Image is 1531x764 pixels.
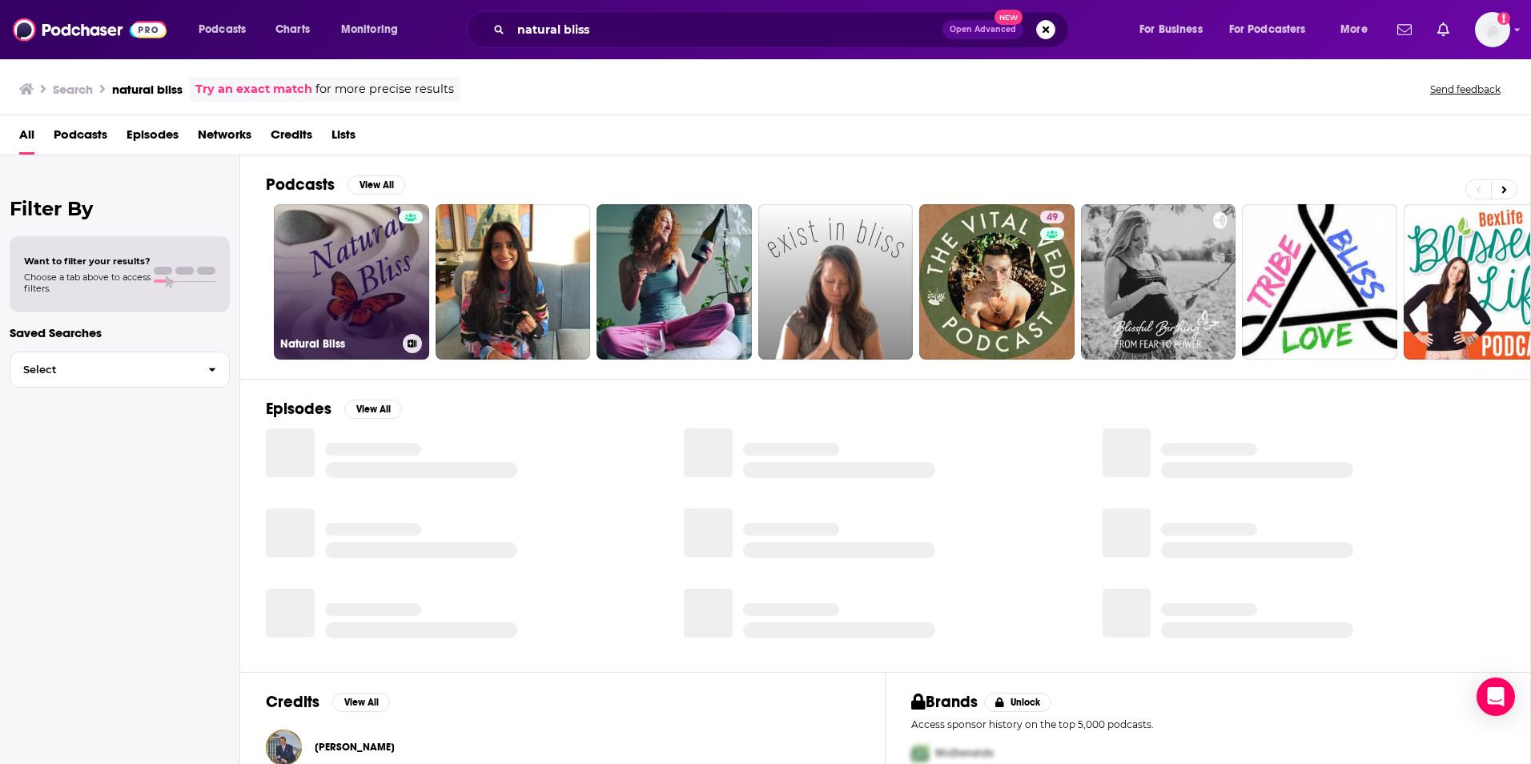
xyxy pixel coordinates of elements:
span: for more precise results [315,80,454,99]
button: Unlock [984,693,1052,712]
h2: Episodes [266,399,332,419]
h2: Filter By [10,197,230,220]
img: User Profile [1475,12,1510,47]
button: open menu [1219,17,1329,42]
button: open menu [1329,17,1388,42]
span: For Business [1139,18,1203,41]
button: View All [348,175,405,195]
a: Show notifications dropdown [1391,16,1418,43]
p: Access sponsor history on the top 5,000 podcasts. [911,718,1505,730]
span: McDonalds [935,746,994,760]
h3: Natural Bliss [280,337,396,351]
span: Podcasts [199,18,246,41]
span: Choose a tab above to access filters. [24,271,151,294]
span: More [1340,18,1368,41]
button: open menu [330,17,419,42]
a: Try an exact match [195,80,312,99]
span: For Podcasters [1229,18,1306,41]
button: Select [10,352,230,388]
h3: natural bliss [112,82,183,97]
a: Charts [265,17,319,42]
input: Search podcasts, credits, & more... [511,17,942,42]
button: View All [344,400,402,419]
a: Kevin Trudeau [315,741,395,754]
span: Monitoring [341,18,398,41]
button: open menu [1128,17,1223,42]
span: Select [10,364,195,375]
div: Search podcasts, credits, & more... [482,11,1084,48]
h2: Credits [266,692,319,712]
a: EpisodesView All [266,399,402,419]
button: open menu [187,17,267,42]
a: Credits [271,122,312,155]
a: Networks [198,122,251,155]
a: 49 [919,204,1075,360]
h3: Search [53,82,93,97]
a: PodcastsView All [266,175,405,195]
span: 49 [1047,210,1058,226]
img: Podchaser - Follow, Share and Rate Podcasts [13,14,167,45]
span: Logged in as BerkMarc [1475,12,1510,47]
a: Podcasts [54,122,107,155]
button: View All [332,693,390,712]
div: Open Intercom Messenger [1477,678,1515,716]
button: Send feedback [1425,82,1505,96]
a: 49 [1040,211,1064,223]
button: Show profile menu [1475,12,1510,47]
span: New [995,10,1023,25]
a: Show notifications dropdown [1431,16,1456,43]
p: Saved Searches [10,325,230,340]
a: Episodes [127,122,179,155]
h2: Podcasts [266,175,335,195]
a: Lists [332,122,356,155]
h2: Brands [911,692,978,712]
svg: Add a profile image [1497,12,1510,25]
a: All [19,122,34,155]
button: Open AdvancedNew [942,20,1023,39]
span: Want to filter your results? [24,255,151,267]
span: Open Advanced [950,26,1016,34]
a: CreditsView All [266,692,390,712]
a: Natural Bliss [274,204,429,360]
span: [PERSON_NAME] [315,741,395,754]
span: Charts [275,18,310,41]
